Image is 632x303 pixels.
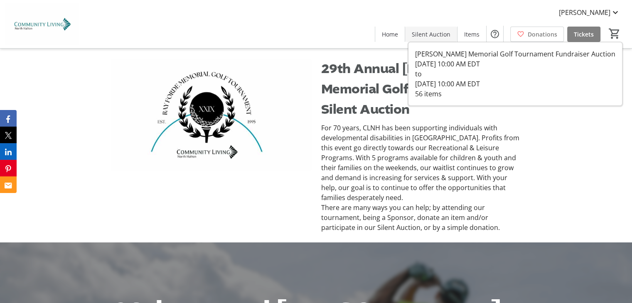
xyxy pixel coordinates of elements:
a: Silent Auction [405,27,457,42]
div: [PERSON_NAME] Memorial Golf Tournament Fundraiser Auction [415,49,615,59]
a: Items [457,27,486,42]
img: undefined [111,59,311,171]
a: Donations [510,27,564,42]
span: Items [464,30,480,39]
p: For 70 years, CLNH has been supporting individuals with developmental disabilities in [GEOGRAPHIC... [321,123,522,203]
span: Home [382,30,398,39]
button: Cart [607,26,622,41]
span: 29th Annual [PERSON_NAME] Memorial Golf Tournament & Silent Auction [321,60,514,119]
span: Tickets [574,30,594,39]
p: There are many ways you can help; by attending our tournament, being a Sponsor, donate an item an... [321,203,522,232]
div: to [415,69,615,79]
img: Community Living North Halton's Logo [5,3,79,45]
span: Donations [528,30,557,39]
button: [PERSON_NAME] [552,6,627,19]
div: [DATE] 10:00 AM EDT [415,59,615,69]
div: 56 items [415,89,615,99]
span: Silent Auction [412,30,450,39]
span: [PERSON_NAME] [559,7,610,17]
a: Tickets [567,27,600,42]
a: Home [375,27,405,42]
div: [DATE] 10:00 AM EDT [415,79,615,89]
button: Help [487,26,503,42]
